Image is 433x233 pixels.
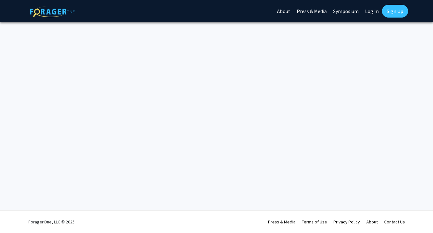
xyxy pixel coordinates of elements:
[28,211,75,233] div: ForagerOne, LLC © 2025
[302,219,327,225] a: Terms of Use
[384,219,405,225] a: Contact Us
[382,5,408,18] a: Sign Up
[30,6,75,17] img: ForagerOne Logo
[366,219,378,225] a: About
[268,219,295,225] a: Press & Media
[333,219,360,225] a: Privacy Policy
